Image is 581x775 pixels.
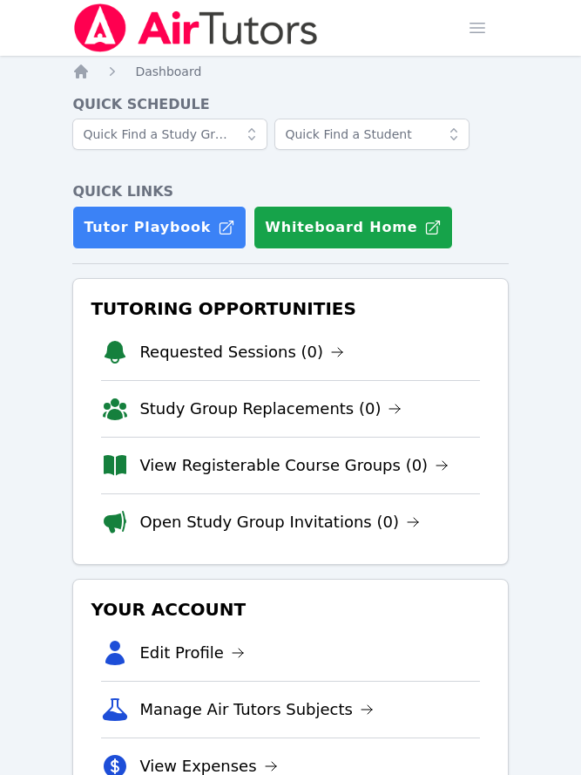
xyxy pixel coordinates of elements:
a: View Registerable Course Groups (0) [139,453,449,478]
a: Dashboard [135,63,201,80]
h3: Tutoring Opportunities [87,293,493,324]
a: Study Group Replacements (0) [139,397,402,421]
a: Requested Sessions (0) [139,340,344,364]
a: Tutor Playbook [72,206,247,249]
a: Edit Profile [139,641,245,665]
a: Open Study Group Invitations (0) [139,510,420,534]
input: Quick Find a Study Group [72,119,267,150]
h4: Quick Links [72,181,508,202]
button: Whiteboard Home [253,206,453,249]
h3: Your Account [87,594,493,625]
input: Quick Find a Student [274,119,470,150]
h4: Quick Schedule [72,94,508,115]
span: Dashboard [135,65,201,78]
nav: Breadcrumb [72,63,508,80]
img: Air Tutors [72,3,319,52]
a: Manage Air Tutors Subjects [139,697,374,722]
